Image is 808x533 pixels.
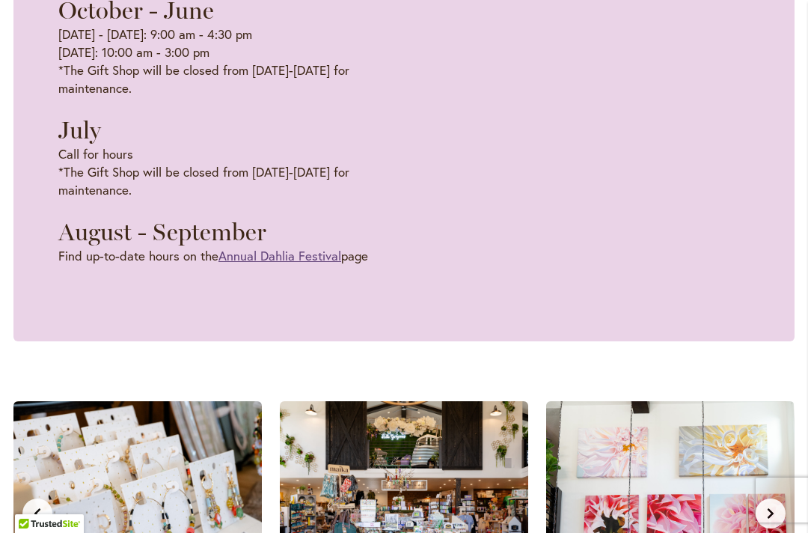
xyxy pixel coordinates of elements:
h3: July [58,115,368,145]
p: *The Gift Shop will be closed from [DATE]-[DATE] for maintenance. [58,145,368,199]
p: [DATE] - [DATE]: 9:00 am - 4:30 pm [DATE]: 10:00 am - 3:00 pm *The Gift Shop will be closed from ... [58,25,368,97]
a: Annual Dahlia Festival [218,247,341,264]
h3: August - September [58,217,368,247]
a: Call for hours [58,145,133,162]
p: Find up-to-date hours on the page [58,247,368,265]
